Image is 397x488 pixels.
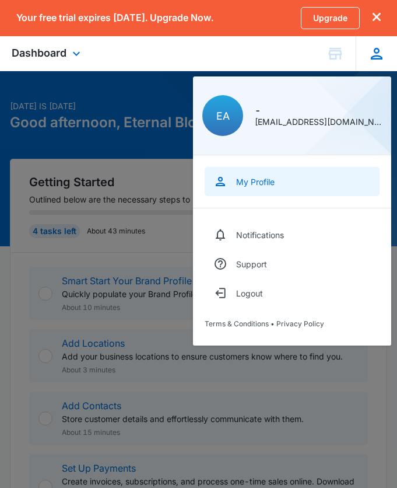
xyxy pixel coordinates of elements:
a: Privacy Policy [276,319,324,328]
a: Support [205,249,380,278]
a: Notifications [205,220,380,249]
a: Upgrade [301,7,360,29]
button: Logout [205,278,380,308]
div: - [255,106,382,115]
div: Notifications [236,230,284,240]
span: EA [216,110,230,122]
button: dismiss this dialog [373,12,381,23]
div: [EMAIL_ADDRESS][DOMAIN_NAME] [255,118,382,126]
a: Terms & Conditions [205,319,269,328]
p: Your free trial expires [DATE]. Upgrade Now. [16,12,213,23]
div: Dashboard [12,36,83,71]
span: Dashboard [12,47,66,59]
div: Support [236,259,267,269]
div: Logout [236,288,263,298]
a: My Profile [205,167,380,196]
div: • [205,319,380,328]
div: My Profile [236,177,275,187]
